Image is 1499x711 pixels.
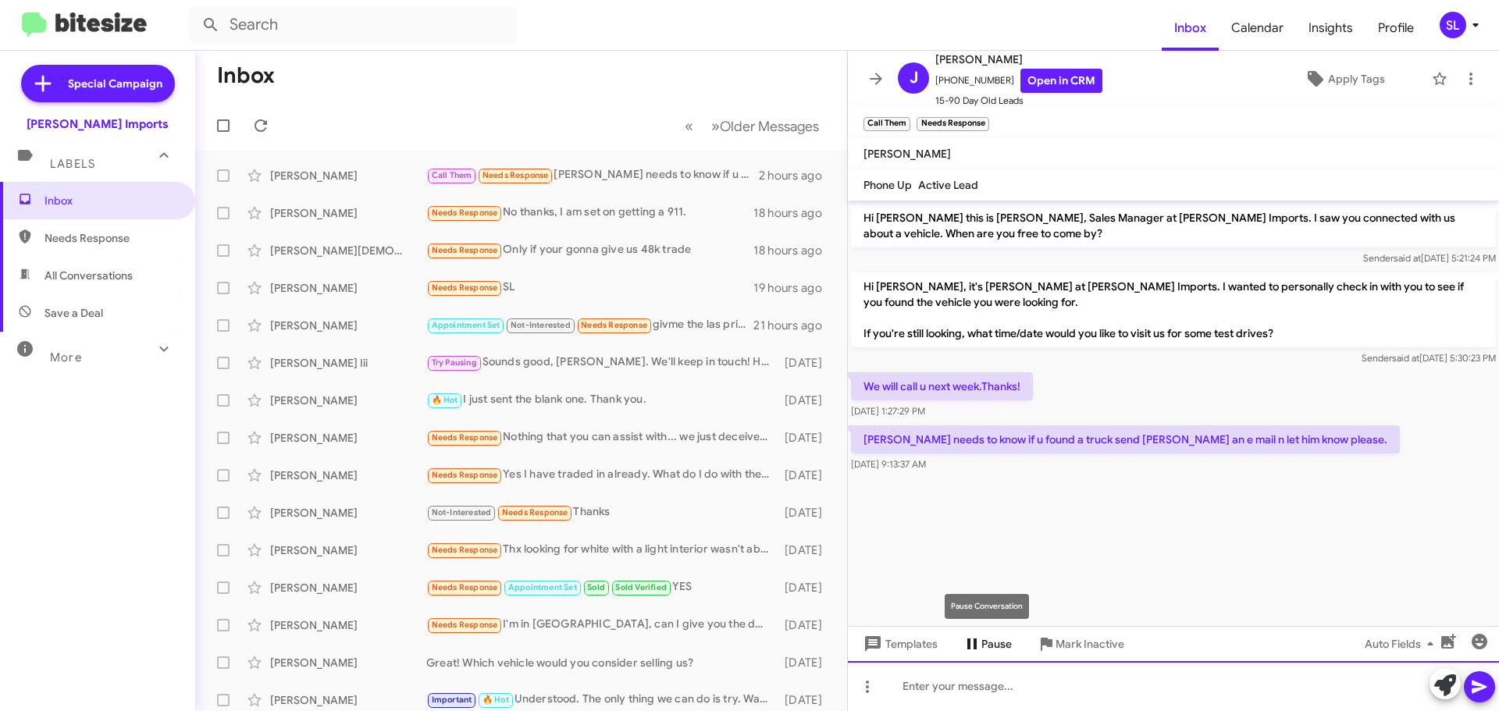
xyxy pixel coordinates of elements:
[759,168,835,183] div: 2 hours ago
[777,393,835,408] div: [DATE]
[1056,630,1124,658] span: Mark Inactive
[270,580,426,595] div: [PERSON_NAME]
[432,283,498,293] span: Needs Response
[426,655,777,670] div: Great! Which vehicle would you consider selling us?
[45,230,177,246] span: Needs Response
[950,630,1024,658] button: Pause
[777,617,835,633] div: [DATE]
[270,205,426,221] div: [PERSON_NAME]
[432,620,498,630] span: Needs Response
[502,507,568,517] span: Needs Response
[432,432,498,443] span: Needs Response
[675,110,703,142] button: Previous
[1162,5,1219,51] a: Inbox
[27,116,169,132] div: [PERSON_NAME] Imports
[270,318,426,333] div: [PERSON_NAME]
[270,280,426,296] div: [PERSON_NAME]
[432,695,472,705] span: Important
[753,318,835,333] div: 21 hours ago
[432,245,498,255] span: Needs Response
[426,279,753,297] div: SL
[511,320,571,330] span: Not-Interested
[848,630,950,658] button: Templates
[581,320,647,330] span: Needs Response
[21,65,175,102] a: Special Campaign
[720,118,819,135] span: Older Messages
[426,691,777,709] div: Understood. The only thing we can do is try. Was there any particular vehicle you had in mind to ...
[1440,12,1466,38] div: SL
[482,695,509,705] span: 🔥 Hot
[935,69,1102,93] span: [PHONE_NUMBER]
[917,117,988,131] small: Needs Response
[851,458,926,470] span: [DATE] 9:13:37 AM
[432,395,458,405] span: 🔥 Hot
[270,355,426,371] div: [PERSON_NAME] Iii
[1328,65,1385,93] span: Apply Tags
[68,76,162,91] span: Special Campaign
[935,50,1102,69] span: [PERSON_NAME]
[777,580,835,595] div: [DATE]
[777,430,835,446] div: [DATE]
[981,630,1012,658] span: Pause
[189,6,517,44] input: Search
[50,157,95,171] span: Labels
[270,692,426,708] div: [PERSON_NAME]
[1365,5,1426,51] a: Profile
[860,630,938,658] span: Templates
[45,193,177,208] span: Inbox
[270,655,426,670] div: [PERSON_NAME]
[426,616,777,634] div: I'm in [GEOGRAPHIC_DATA], can I give you the details and you can give me approximate How much?
[270,467,426,483] div: [PERSON_NAME]
[615,582,667,592] span: Sold Verified
[426,428,777,446] div: Nothing that you can assist with... we just deceived to wait!
[270,617,426,633] div: [PERSON_NAME]
[863,117,910,131] small: Call Them
[45,268,133,283] span: All Conversations
[711,116,720,136] span: »
[270,393,426,408] div: [PERSON_NAME]
[851,372,1033,400] p: We will call u next week.Thanks!
[777,692,835,708] div: [DATE]
[217,63,275,88] h1: Inbox
[1264,65,1424,93] button: Apply Tags
[432,545,498,555] span: Needs Response
[1219,5,1296,51] a: Calendar
[587,582,605,592] span: Sold
[676,110,828,142] nav: Page navigation example
[777,467,835,483] div: [DATE]
[777,505,835,521] div: [DATE]
[1394,252,1421,264] span: said at
[777,542,835,558] div: [DATE]
[777,655,835,670] div: [DATE]
[702,110,828,142] button: Next
[45,305,103,321] span: Save a Deal
[270,243,426,258] div: [PERSON_NAME][DEMOGRAPHIC_DATA]
[50,350,82,364] span: More
[432,507,492,517] span: Not-Interested
[851,272,1496,347] p: Hi [PERSON_NAME], it's [PERSON_NAME] at [PERSON_NAME] Imports. I wanted to personally check in wi...
[426,503,777,521] div: Thanks
[935,93,1102,108] span: 15-90 Day Old Leads
[432,170,472,180] span: Call Them
[851,405,925,417] span: [DATE] 1:27:29 PM
[270,505,426,521] div: [PERSON_NAME]
[1362,352,1496,364] span: Sender [DATE] 5:30:23 PM
[432,582,498,592] span: Needs Response
[426,541,777,559] div: Thx looking for white with a light interior wasn't able to follow the link I'll look at website
[270,168,426,183] div: [PERSON_NAME]
[753,243,835,258] div: 18 hours ago
[1296,5,1365,51] a: Insights
[482,170,549,180] span: Needs Response
[432,320,500,330] span: Appointment Set
[851,425,1400,453] p: [PERSON_NAME] needs to know if u found a truck send [PERSON_NAME] an e mail n let him know please.
[426,391,777,409] div: I just sent the blank one. Thank you.
[863,178,912,192] span: Phone Up
[753,205,835,221] div: 18 hours ago
[753,280,835,296] div: 19 hours ago
[945,594,1029,619] div: Pause Conversation
[910,66,918,91] span: J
